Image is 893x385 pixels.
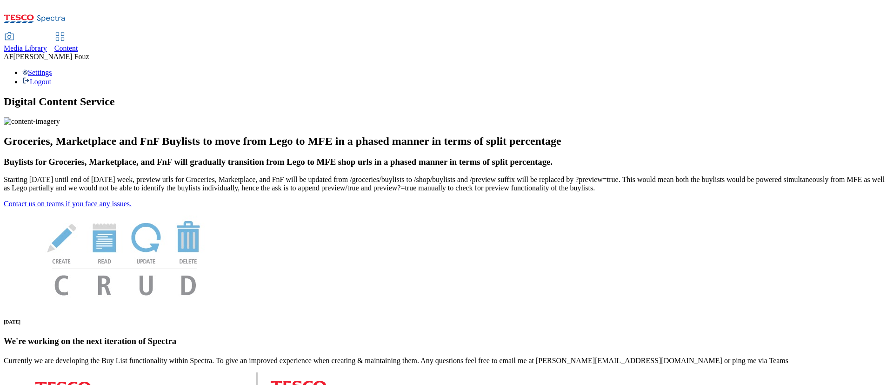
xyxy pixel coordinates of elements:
[4,157,889,167] h3: Buylists for Groceries, Marketplace, and FnF will gradually transition from Lego to MFE shop urls...
[4,336,889,346] h3: We're working on the next iteration of Spectra
[54,44,78,52] span: Content
[4,176,889,192] p: Starting [DATE] until end of [DATE] week, preview urls for Groceries, Marketplace, and FnF will b...
[4,53,13,61] span: AF
[4,200,132,208] a: Contact us on teams if you face any issues.
[54,33,78,53] a: Content
[4,319,889,324] h6: [DATE]
[22,78,51,86] a: Logout
[4,44,47,52] span: Media Library
[4,33,47,53] a: Media Library
[4,117,60,126] img: content-imagery
[4,357,889,365] p: Currently we are developing the Buy List functionality within Spectra. To give an improved experi...
[4,95,889,108] h1: Digital Content Service
[4,135,889,148] h2: Groceries, Marketplace and FnF Buylists to move from Lego to MFE in a phased manner in terms of s...
[13,53,89,61] span: [PERSON_NAME] Fouz
[4,208,246,305] img: News Image
[22,68,52,76] a: Settings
